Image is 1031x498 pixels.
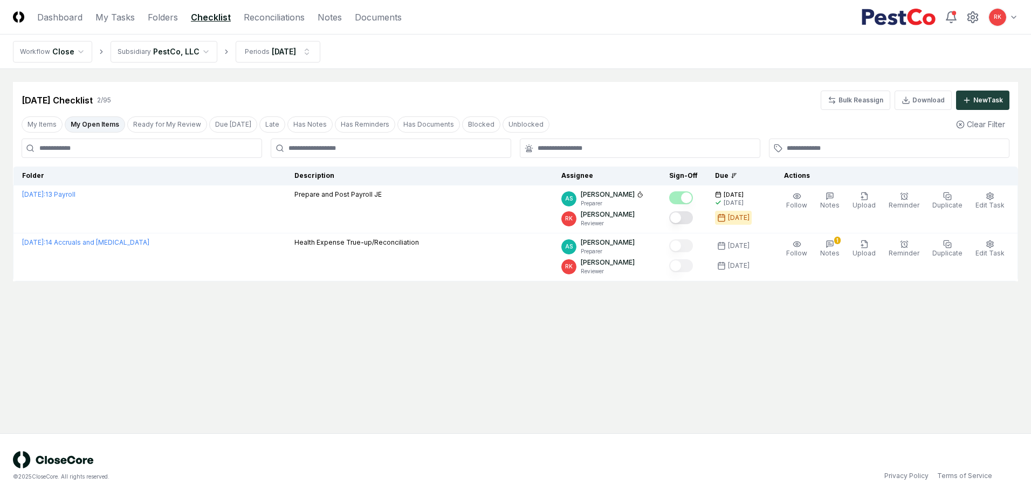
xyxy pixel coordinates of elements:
p: [PERSON_NAME] [581,238,635,247]
div: [DATE] [728,213,750,223]
span: [DATE] : [22,190,45,198]
div: [DATE] [272,46,296,57]
div: Due [715,171,758,181]
button: Edit Task [973,190,1007,212]
div: [DATE] [728,261,750,271]
button: Upload [850,238,878,260]
div: Subsidiary [118,47,151,57]
button: Has Reminders [335,116,395,133]
div: Workflow [20,47,50,57]
p: Reviewer [581,267,635,275]
span: RK [565,215,573,223]
p: [PERSON_NAME] [581,190,635,199]
button: Upload [850,190,878,212]
span: [DATE] : [22,238,45,246]
div: © 2025 CloseCore. All rights reserved. [13,473,515,481]
span: [DATE] [724,191,744,199]
div: [DATE] [724,199,744,207]
span: Reminder [889,249,919,257]
button: Reminder [886,238,922,260]
p: Health Expense True-up/Reconciliation [294,238,419,247]
button: Duplicate [930,190,965,212]
img: Logo [13,11,24,23]
span: Duplicate [932,201,963,209]
th: Description [286,167,553,185]
p: Preparer [581,199,643,207]
a: My Tasks [95,11,135,24]
a: Reconciliations [244,11,305,24]
button: Mark complete [669,259,693,272]
span: Follow [786,201,807,209]
span: Upload [853,249,876,257]
div: Actions [775,171,1009,181]
p: Prepare and Post Payroll JE [294,190,382,199]
th: Assignee [553,167,661,185]
span: Upload [853,201,876,209]
button: NewTask [956,91,1009,110]
th: Sign-Off [661,167,706,185]
button: Duplicate [930,238,965,260]
img: PestCo logo [861,9,936,26]
span: Follow [786,249,807,257]
span: AS [565,243,573,251]
span: AS [565,195,573,203]
button: Ready for My Review [127,116,207,133]
a: Folders [148,11,178,24]
span: Edit Task [975,249,1005,257]
button: Has Documents [397,116,460,133]
span: Duplicate [932,249,963,257]
p: Preparer [581,247,635,255]
button: Download [895,91,952,110]
img: logo [13,451,94,468]
button: Follow [784,238,809,260]
button: Bulk Reassign [821,91,890,110]
a: Checklist [191,11,231,24]
p: [PERSON_NAME] [581,258,635,267]
div: 2 / 95 [97,95,111,105]
th: Folder [13,167,286,185]
span: Notes [820,201,840,209]
a: Privacy Policy [884,471,929,481]
a: Terms of Service [937,471,992,481]
p: Reviewer [581,219,635,227]
button: 1Notes [818,238,842,260]
button: Has Notes [287,116,333,133]
span: RK [994,13,1001,21]
button: Follow [784,190,809,212]
div: 1 [834,237,841,244]
a: Notes [318,11,342,24]
button: Unblocked [503,116,549,133]
p: [PERSON_NAME] [581,210,635,219]
div: Periods [245,47,270,57]
button: Due Today [209,116,257,133]
nav: breadcrumb [13,41,320,63]
button: Reminder [886,190,922,212]
button: Late [259,116,285,133]
button: Clear Filter [952,114,1009,134]
div: [DATE] [728,241,750,251]
span: Edit Task [975,201,1005,209]
div: [DATE] Checklist [22,94,93,107]
a: Documents [355,11,402,24]
span: Reminder [889,201,919,209]
button: Mark complete [669,211,693,224]
button: RK [988,8,1007,27]
button: Periods[DATE] [236,41,320,63]
span: RK [565,262,573,271]
button: Mark complete [669,191,693,204]
button: Mark complete [669,239,693,252]
button: Edit Task [973,238,1007,260]
div: New Task [973,95,1003,105]
button: My Items [22,116,63,133]
span: Notes [820,249,840,257]
a: [DATE]:13 Payroll [22,190,75,198]
button: Blocked [462,116,500,133]
a: Dashboard [37,11,83,24]
a: [DATE]:14 Accruals and [MEDICAL_DATA] [22,238,149,246]
button: My Open Items [65,116,125,133]
button: Notes [818,190,842,212]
